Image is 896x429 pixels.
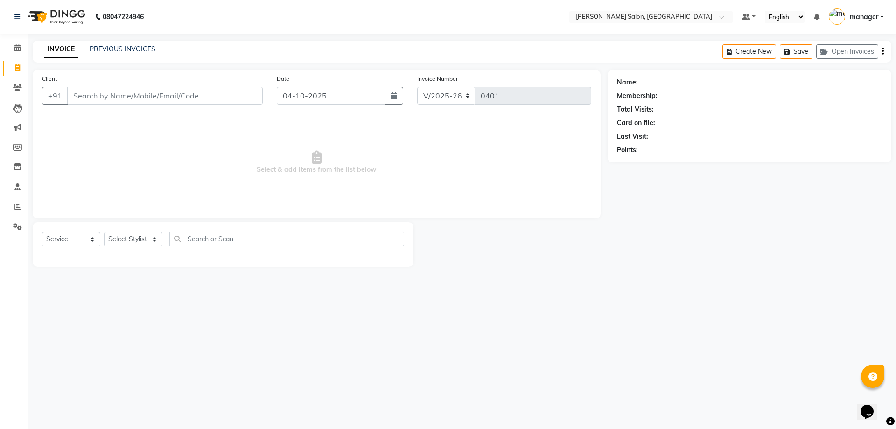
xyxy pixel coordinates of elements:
input: Search by Name/Mobile/Email/Code [67,87,263,105]
input: Search or Scan [169,232,404,246]
button: +91 [42,87,68,105]
label: Client [42,75,57,83]
b: 08047224946 [103,4,144,30]
div: Total Visits: [617,105,654,114]
img: logo [24,4,88,30]
a: INVOICE [44,41,78,58]
span: manager [850,12,878,22]
label: Date [277,75,289,83]
div: Membership: [617,91,658,101]
div: Name: [617,77,638,87]
img: manager [829,8,845,25]
a: PREVIOUS INVOICES [90,45,155,53]
button: Save [780,44,812,59]
button: Create New [722,44,776,59]
iframe: chat widget [857,392,887,420]
label: Invoice Number [417,75,458,83]
span: Select & add items from the list below [42,116,591,209]
div: Card on file: [617,118,655,128]
button: Open Invoices [816,44,878,59]
div: Points: [617,145,638,155]
div: Last Visit: [617,132,648,141]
